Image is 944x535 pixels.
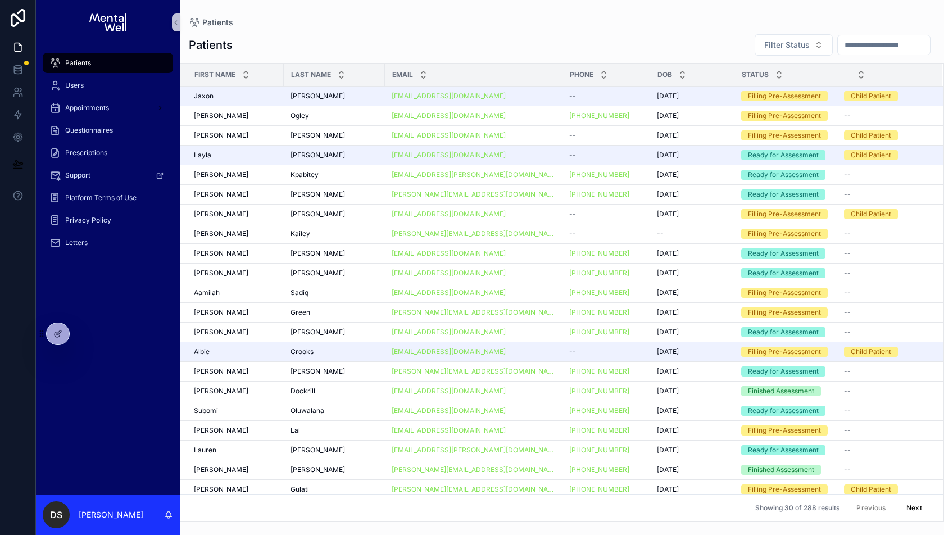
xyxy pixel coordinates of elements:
[291,269,378,278] a: [PERSON_NAME]
[392,170,556,179] a: [EMAIL_ADDRESS][PERSON_NAME][DOMAIN_NAME]
[194,92,214,101] span: Jaxon
[844,229,929,238] a: --
[657,210,679,219] span: [DATE]
[194,269,277,278] a: [PERSON_NAME]
[844,249,929,258] a: --
[194,170,277,179] a: [PERSON_NAME]
[569,328,629,337] a: [PHONE_NUMBER]
[194,269,248,278] span: [PERSON_NAME]
[43,165,173,185] a: Support
[569,190,629,199] a: [PHONE_NUMBER]
[392,328,556,337] a: [EMAIL_ADDRESS][DOMAIN_NAME]
[194,92,277,101] a: Jaxon
[392,446,556,455] a: [EMAIL_ADDRESS][PERSON_NAME][DOMAIN_NAME]
[569,426,629,435] a: [PHONE_NUMBER]
[291,190,345,199] span: [PERSON_NAME]
[657,170,679,179] span: [DATE]
[392,426,506,435] a: [EMAIL_ADDRESS][DOMAIN_NAME]
[741,229,837,239] a: Filling Pre-Assessment
[392,210,556,219] a: [EMAIL_ADDRESS][DOMAIN_NAME]
[569,111,643,120] a: [PHONE_NUMBER]
[741,307,837,318] a: Filling Pre-Assessment
[741,445,837,455] a: Ready for Assessment
[657,249,728,258] a: [DATE]
[392,151,506,160] a: [EMAIL_ADDRESS][DOMAIN_NAME]
[392,210,506,219] a: [EMAIL_ADDRESS][DOMAIN_NAME]
[392,308,556,317] a: [PERSON_NAME][EMAIL_ADDRESS][DOMAIN_NAME]
[657,347,679,356] span: [DATE]
[569,406,643,415] a: [PHONE_NUMBER]
[741,347,837,357] a: Filling Pre-Assessment
[657,131,728,140] a: [DATE]
[748,327,819,337] div: Ready for Assessment
[657,269,679,278] span: [DATE]
[844,406,851,415] span: --
[194,446,216,455] span: Lauren
[291,131,378,140] a: [PERSON_NAME]
[291,190,378,199] a: [PERSON_NAME]
[741,209,837,219] a: Filling Pre-Assessment
[569,190,643,199] a: [PHONE_NUMBER]
[569,151,576,160] span: --
[194,190,277,199] a: [PERSON_NAME]
[748,288,821,298] div: Filling Pre-Assessment
[43,233,173,253] a: Letters
[657,387,728,396] a: [DATE]
[741,366,837,377] a: Ready for Assessment
[569,465,629,474] a: [PHONE_NUMBER]
[844,347,929,357] a: Child Patient
[291,308,310,317] span: Green
[569,131,576,140] span: --
[392,92,556,101] a: [EMAIL_ADDRESS][DOMAIN_NAME]
[844,190,851,199] span: --
[657,92,679,101] span: [DATE]
[392,92,506,101] a: [EMAIL_ADDRESS][DOMAIN_NAME]
[189,17,233,28] a: Patients
[844,249,851,258] span: --
[194,210,277,219] a: [PERSON_NAME]
[194,229,248,238] span: [PERSON_NAME]
[65,103,109,112] span: Appointments
[291,328,378,337] a: [PERSON_NAME]
[392,347,506,356] a: [EMAIL_ADDRESS][DOMAIN_NAME]
[851,209,891,219] div: Child Patient
[291,465,378,474] a: [PERSON_NAME]
[569,269,629,278] a: [PHONE_NUMBER]
[43,188,173,208] a: Platform Terms of Use
[194,387,277,396] a: [PERSON_NAME]
[194,111,248,120] span: [PERSON_NAME]
[43,120,173,140] a: Questionnaires
[844,288,929,297] a: --
[291,111,309,120] span: Ogley
[194,387,248,396] span: [PERSON_NAME]
[844,446,851,455] span: --
[194,249,277,258] a: [PERSON_NAME]
[392,406,506,415] a: [EMAIL_ADDRESS][DOMAIN_NAME]
[657,170,728,179] a: [DATE]
[748,150,819,160] div: Ready for Assessment
[741,170,837,180] a: Ready for Assessment
[392,328,506,337] a: [EMAIL_ADDRESS][DOMAIN_NAME]
[764,39,810,51] span: Filter Status
[291,288,308,297] span: Sadiq
[392,190,556,199] a: [PERSON_NAME][EMAIL_ADDRESS][DOMAIN_NAME]
[291,210,378,219] a: [PERSON_NAME]
[748,465,814,475] div: Finished Assessment
[392,111,556,120] a: [EMAIL_ADDRESS][DOMAIN_NAME]
[194,328,248,337] span: [PERSON_NAME]
[569,210,643,219] a: --
[657,249,679,258] span: [DATE]
[748,425,821,436] div: Filling Pre-Assessment
[569,308,643,317] a: [PHONE_NUMBER]
[844,190,929,199] a: --
[291,387,315,396] span: Dockrill
[43,98,173,118] a: Appointments
[657,328,679,337] span: [DATE]
[392,229,556,238] a: [PERSON_NAME][EMAIL_ADDRESS][DOMAIN_NAME]
[844,170,929,179] a: --
[392,249,506,258] a: [EMAIL_ADDRESS][DOMAIN_NAME]
[194,347,210,356] span: Albie
[569,446,643,455] a: [PHONE_NUMBER]
[194,308,277,317] a: [PERSON_NAME]
[844,367,929,376] a: --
